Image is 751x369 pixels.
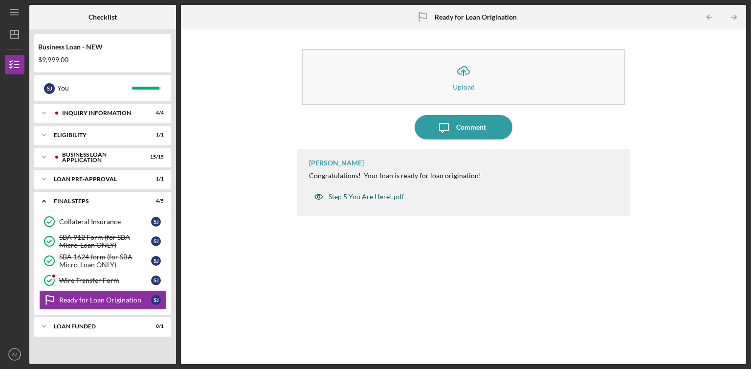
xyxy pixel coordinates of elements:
[57,80,132,96] div: You
[146,198,164,204] div: 4 / 5
[151,256,161,266] div: S J
[39,271,166,290] a: Wire Transfer FormSJ
[309,159,364,167] div: [PERSON_NAME]
[59,233,151,249] div: SBA 912 Form (for SBA Micro-Loan ONLY)
[302,49,625,105] button: Upload
[151,276,161,285] div: S J
[54,198,139,204] div: FINAL STEPS
[54,132,139,138] div: ELIGIBILITY
[146,176,164,182] div: 1 / 1
[456,115,486,139] div: Comment
[435,13,517,21] b: Ready for Loan Origination
[12,352,17,357] text: SJ
[59,296,151,304] div: Ready for Loan Origination
[38,56,167,64] div: $9,999.00
[151,295,161,305] div: S J
[54,323,139,329] div: LOAN FUNDED
[39,212,166,231] a: Collateral InsuranceSJ
[39,290,166,310] a: Ready for Loan OriginationSJ
[59,218,151,226] div: Collateral Insurance
[146,110,164,116] div: 4 / 4
[62,152,139,163] div: BUSINESS LOAN APPLICATION
[38,43,167,51] div: Business Loan - NEW
[39,231,166,251] a: SBA 912 Form (for SBA Micro-Loan ONLY)SJ
[54,176,139,182] div: LOAN PRE-APPROVAL
[146,323,164,329] div: 0 / 1
[146,132,164,138] div: 1 / 1
[151,217,161,227] div: S J
[44,83,55,94] div: S J
[415,115,512,139] button: Comment
[39,251,166,271] a: SBA 1624 form (for SBA Micro-Loan ONLY)SJ
[5,345,24,364] button: SJ
[329,193,404,201] div: Step 5 You Are Here!.pdf
[309,187,409,207] button: Step 5 You Are Here!.pdf
[309,172,481,180] div: Congratulations! Your loan is ready for loan origination!
[151,236,161,246] div: S J
[59,253,151,269] div: SBA 1624 form (for SBA Micro-Loan ONLY)
[146,154,164,160] div: 15 / 15
[88,13,117,21] b: Checklist
[59,277,151,284] div: Wire Transfer Form
[62,110,139,116] div: INQUIRY INFORMATION
[453,83,475,91] div: Upload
